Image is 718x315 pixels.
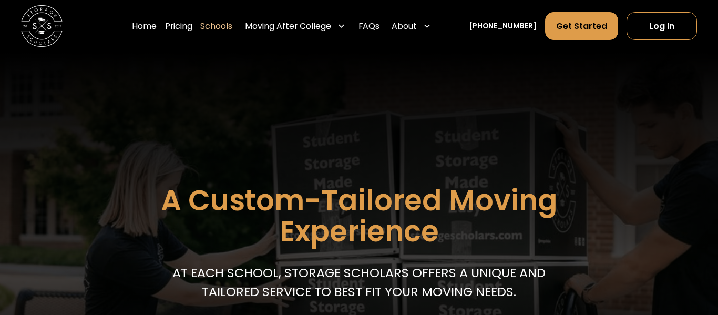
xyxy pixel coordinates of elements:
a: Get Started [545,12,618,40]
a: Schools [200,12,232,40]
div: About [392,20,417,33]
a: Log In [627,12,698,40]
div: About [387,12,436,40]
h1: A Custom-Tailored Moving Experience [109,185,609,248]
a: [PHONE_NUMBER] [469,21,537,32]
div: Moving After College [241,12,350,40]
a: FAQs [358,12,379,40]
a: Home [132,12,157,40]
img: Storage Scholars main logo [21,5,63,47]
p: At each school, storage scholars offers a unique and tailored service to best fit your Moving needs. [169,263,549,301]
a: Pricing [165,12,192,40]
div: Moving After College [245,20,331,33]
a: home [21,5,63,47]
